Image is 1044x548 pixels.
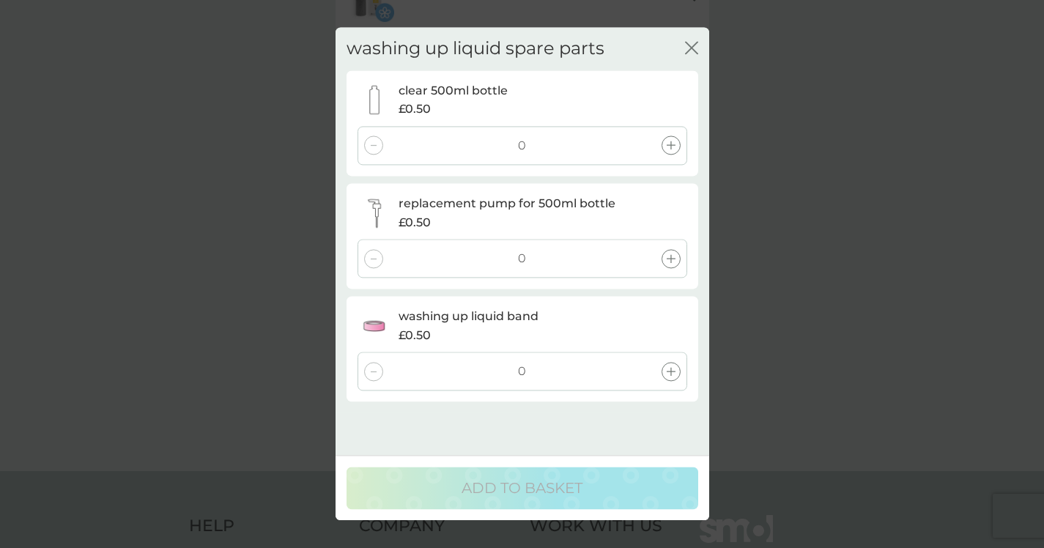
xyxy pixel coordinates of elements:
p: clear 500ml bottle [399,81,508,100]
img: replacement pump for 500ml bottle [360,199,389,228]
p: washing up liquid band [399,308,538,327]
button: ADD TO BASKET [347,467,698,510]
p: replacement pump for 500ml bottle [399,194,615,213]
span: £0.50 [399,213,431,232]
p: 0 [518,136,526,155]
img: washing up liquid band [360,311,389,341]
p: 0 [518,249,526,268]
span: £0.50 [399,326,431,345]
h2: washing up liquid spare parts [347,38,604,59]
span: £0.50 [399,100,431,119]
p: ADD TO BASKET [462,477,582,500]
img: clear 500ml bottle [360,86,389,115]
p: 0 [518,362,526,381]
button: close [685,41,698,56]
